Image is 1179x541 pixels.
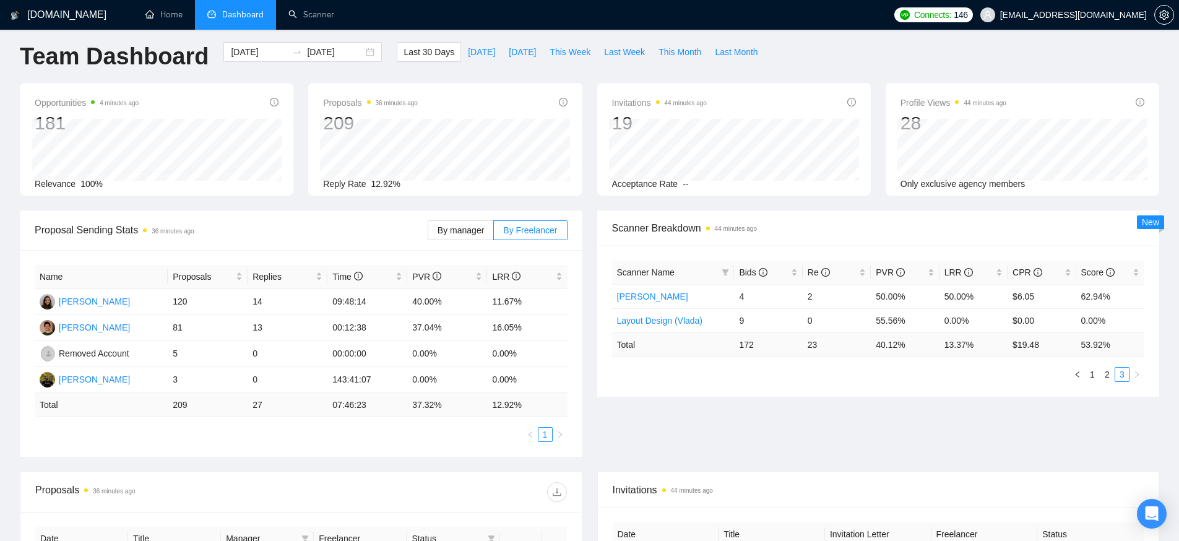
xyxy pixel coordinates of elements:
span: swap-right [292,47,302,57]
td: $6.05 [1008,284,1076,308]
span: PVR [876,267,905,277]
td: 00:12:38 [327,315,407,341]
div: Removed Account [59,347,129,360]
span: right [556,431,564,438]
td: 50.00% [939,284,1008,308]
div: Proposals [35,482,301,502]
img: VM [40,294,55,309]
span: setting [1155,10,1173,20]
img: AL [40,320,55,335]
input: End date [307,45,363,59]
span: info-circle [512,272,520,280]
div: 181 [35,111,139,135]
td: Total [612,332,735,357]
span: dashboard [207,10,216,19]
td: 0.00% [1076,308,1144,332]
a: searchScanner [288,9,334,20]
img: RA [41,346,56,361]
td: 0.00% [487,367,567,393]
li: Previous Page [523,427,538,442]
time: 44 minutes ago [665,100,707,106]
div: [PERSON_NAME] [59,295,130,308]
span: Connects: [914,8,951,22]
th: Proposals [168,265,248,289]
td: 55.56% [871,308,939,332]
td: 14 [248,289,327,315]
time: 4 minutes ago [100,100,139,106]
a: IK[PERSON_NAME] [40,374,130,384]
span: info-circle [433,272,441,280]
li: Next Page [553,427,568,442]
td: 50.00% [871,284,939,308]
img: IK [40,372,55,387]
span: Only exclusive agency members [900,179,1026,189]
td: 0.00% [487,341,567,367]
a: homeHome [145,9,183,20]
td: 00:00:00 [327,341,407,367]
input: Start date [231,45,287,59]
button: left [523,427,538,442]
time: 36 minutes ago [152,228,194,235]
button: right [1129,367,1144,382]
li: 2 [1100,367,1115,382]
td: 143:41:07 [327,367,407,393]
span: Last Month [715,45,758,59]
td: 13 [248,315,327,341]
span: to [292,47,302,57]
td: Total [35,393,168,417]
span: info-circle [821,268,830,277]
span: info-circle [354,272,363,280]
span: filter [719,263,732,282]
h1: Team Dashboard [20,42,209,71]
td: 5 [168,341,248,367]
span: Last Week [604,45,645,59]
span: 12.92% [371,179,400,189]
td: 0 [248,341,327,367]
button: This Week [543,42,597,62]
span: Scanner Breakdown [612,220,1145,236]
div: [PERSON_NAME] [59,321,130,334]
time: 36 minutes ago [93,488,135,495]
a: Layout Design (Vlada) [617,316,703,326]
td: 0 [248,367,327,393]
span: Profile Views [900,95,1006,110]
span: New [1142,217,1159,227]
td: 12.92 % [487,393,567,417]
span: This Week [550,45,590,59]
button: [DATE] [502,42,543,62]
td: 81 [168,315,248,341]
td: 172 [734,332,802,357]
td: 40.00% [407,289,487,315]
td: 0 [803,308,871,332]
a: 1 [538,428,552,441]
span: LRR [944,267,973,277]
span: Scanner Name [617,267,675,277]
li: 3 [1115,367,1129,382]
span: left [527,431,534,438]
span: Replies [253,270,313,283]
span: info-circle [1136,98,1144,106]
td: $ 19.48 [1008,332,1076,357]
span: By Freelancer [503,225,557,235]
button: setting [1154,5,1174,25]
td: 62.94% [1076,284,1144,308]
span: Invitations [612,95,707,110]
span: Re [808,267,830,277]
li: 1 [538,427,553,442]
td: 40.12 % [871,332,939,357]
button: download [547,482,567,502]
th: Replies [248,265,327,289]
a: VM[PERSON_NAME] [40,296,130,306]
th: Name [35,265,168,289]
span: Acceptance Rate [612,179,678,189]
span: info-circle [759,268,767,277]
span: user [983,11,992,19]
img: upwork-logo.png [900,10,910,20]
span: info-circle [964,268,973,277]
span: Proposal Sending Stats [35,222,428,238]
td: 37.04% [407,315,487,341]
img: logo [11,6,19,25]
span: Score [1081,267,1115,277]
td: 53.92 % [1076,332,1144,357]
time: 44 minutes ago [964,100,1006,106]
